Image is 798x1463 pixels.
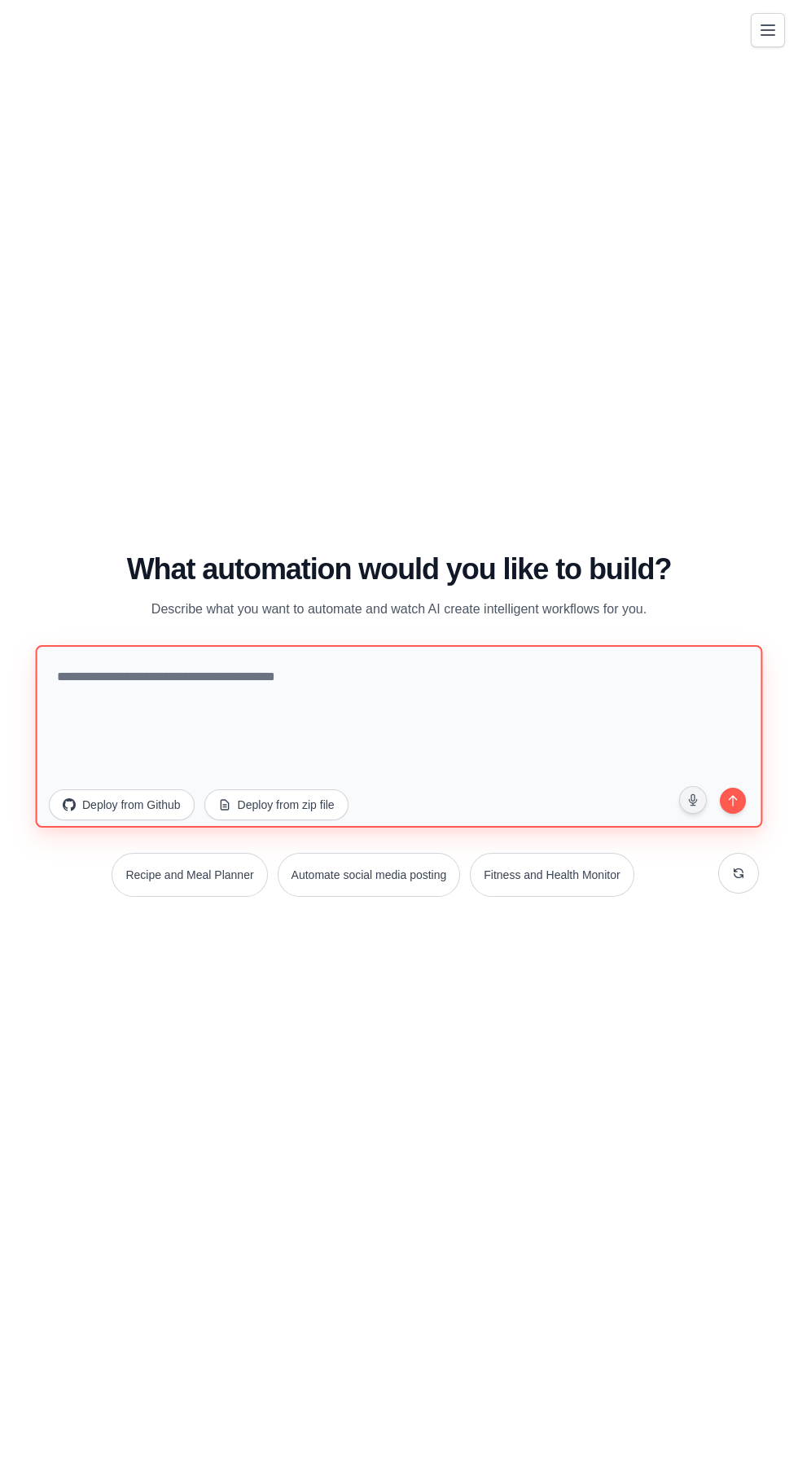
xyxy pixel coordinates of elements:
[470,853,634,897] button: Fitness and Health Monitor
[278,853,461,897] button: Automate social media posting
[717,1385,798,1463] iframe: Chat Widget
[125,599,673,620] p: Describe what you want to automate and watch AI create intelligent workflows for you.
[112,853,267,897] button: Recipe and Meal Planner
[751,13,785,47] button: Toggle navigation
[49,789,195,820] button: Deploy from Github
[204,789,349,820] button: Deploy from zip file
[39,553,759,586] h1: What automation would you like to build?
